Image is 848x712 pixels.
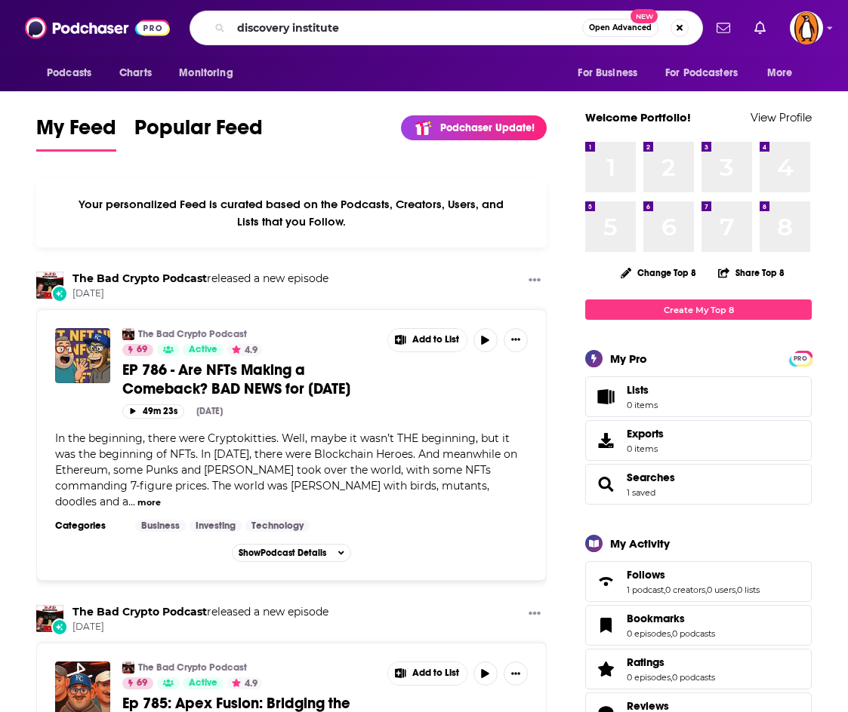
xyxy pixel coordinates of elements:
span: Exports [627,427,664,440]
span: Ratings [627,655,665,669]
a: Podchaser - Follow, Share and Rate Podcasts [25,14,170,42]
div: My Activity [610,536,670,551]
button: open menu [567,59,656,87]
span: Follows [585,561,812,602]
a: 0 lists [737,585,760,595]
a: 0 episodes [627,628,671,639]
span: Bookmarks [627,612,685,625]
button: open menu [757,59,812,87]
a: 0 episodes [627,672,671,683]
button: Show More Button [504,661,528,686]
a: Active [183,344,224,356]
a: Searches [627,471,675,484]
span: , [735,585,737,595]
button: Share Top 8 [717,258,785,287]
span: Podcasts [47,63,91,84]
span: Charts [119,63,152,84]
a: 0 podcasts [672,672,715,683]
h3: Categories [55,520,123,532]
button: Show More Button [523,272,547,290]
img: The Bad Crypto Podcast [36,272,63,299]
button: ShowPodcast Details [232,544,351,562]
a: Follows [591,571,621,592]
div: New Episode [51,618,68,635]
button: 4.9 [227,677,262,689]
h3: released a new episode [72,605,328,619]
a: Show notifications dropdown [748,15,772,41]
a: Technology [245,520,310,532]
button: open menu [168,59,252,87]
span: 0 items [627,443,664,454]
a: EP 786 - Are NFTs Making a Comeback? BAD NEWS for [DATE] [122,361,377,398]
span: Logged in as penguin_portfolio [790,11,823,44]
a: 69 [122,344,153,356]
button: Change Top 8 [612,263,705,282]
span: EP 786 - Are NFTs Making a Comeback? BAD NEWS for [DATE] [122,361,350,398]
div: My Pro [610,351,647,366]
div: Your personalized Feed is curated based on the Podcasts, Creators, Users, and Lists that you Follow. [36,179,547,247]
span: New [631,9,658,23]
a: 0 users [707,585,735,595]
span: In the beginning, there were Cryptokitties. Well, maybe it wasn’t THE beginning, but it was the b... [55,431,517,508]
span: Show Podcast Details [239,548,326,558]
a: The Bad Crypto Podcast [72,272,207,285]
span: Popular Feed [134,115,263,149]
a: Lists [585,376,812,417]
a: PRO [791,352,809,364]
span: 69 [137,342,147,358]
span: Active [189,676,217,691]
p: Podchaser Update! [440,121,535,134]
a: EP 786 - Are NFTs Making a Comeback? BAD NEWS for August 14, 2025 [55,328,110,383]
img: The Bad Crypto Podcast [122,328,134,340]
a: The Bad Crypto Podcast [138,661,247,674]
button: Show More Button [523,605,547,624]
a: 1 podcast [627,585,664,595]
img: User Profile [790,11,823,44]
a: Exports [585,420,812,461]
a: Follows [627,568,760,582]
a: The Bad Crypto Podcast [138,328,247,340]
button: more [137,496,161,509]
a: The Bad Crypto Podcast [72,605,207,618]
button: Show More Button [388,662,467,685]
a: 0 creators [665,585,705,595]
span: , [671,628,672,639]
span: For Podcasters [665,63,738,84]
button: Show profile menu [790,11,823,44]
span: More [767,63,793,84]
span: ... [128,495,135,508]
span: PRO [791,353,809,364]
a: Ratings [591,658,621,680]
button: Show More Button [388,329,467,351]
span: Add to List [412,667,459,679]
span: Lists [627,383,658,397]
span: Lists [627,383,649,397]
span: Follows [627,568,665,582]
button: Open AdvancedNew [582,19,658,37]
a: Popular Feed [134,115,263,152]
a: 1 saved [627,487,655,498]
span: Lists [591,386,621,407]
button: open menu [36,59,111,87]
a: My Feed [36,115,116,152]
span: 69 [137,676,147,691]
span: Active [189,342,217,358]
a: Investing [190,520,242,532]
span: Searches [585,464,812,505]
span: [DATE] [72,621,328,634]
a: Welcome Portfolio! [585,110,691,124]
a: View Profile [751,110,812,124]
button: open menu [655,59,760,87]
a: The Bad Crypto Podcast [122,661,134,674]
span: , [705,585,707,595]
span: Bookmarks [585,605,812,646]
a: Create My Top 8 [585,299,812,320]
h3: released a new episode [72,272,328,286]
div: New Episode [51,285,68,302]
img: The Bad Crypto Podcast [36,605,63,632]
button: 49m 23s [122,404,184,419]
